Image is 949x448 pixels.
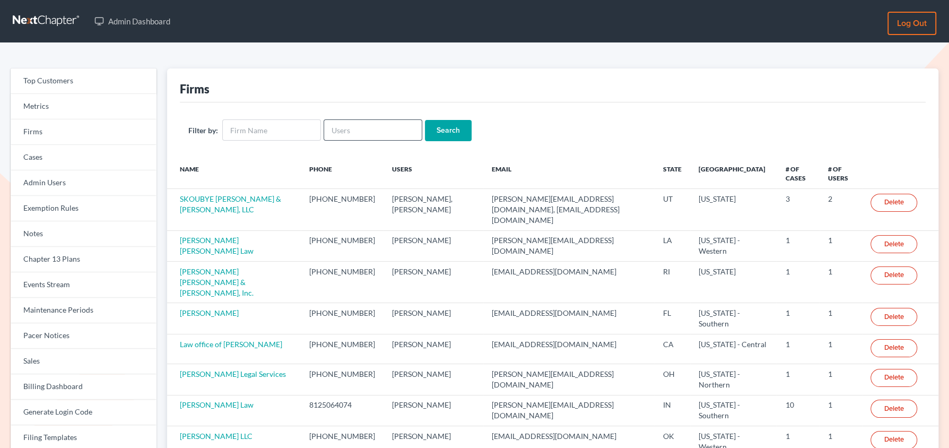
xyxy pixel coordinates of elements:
a: Maintenance Periods [11,298,156,323]
a: Billing Dashboard [11,374,156,400]
td: [PERSON_NAME] [384,395,483,426]
td: [US_STATE] - Northern [690,364,777,395]
td: [US_STATE] [690,189,777,230]
a: [PERSON_NAME] Law [180,400,254,409]
td: [PERSON_NAME][EMAIL_ADDRESS][DOMAIN_NAME] [483,364,655,395]
td: [PERSON_NAME] [384,334,483,364]
td: 1 [777,334,819,364]
td: CA [655,334,690,364]
a: Events Stream [11,272,156,298]
td: [PERSON_NAME][EMAIL_ADDRESS][DOMAIN_NAME] [483,395,655,426]
td: [PERSON_NAME][EMAIL_ADDRESS][DOMAIN_NAME] [483,230,655,261]
td: [PHONE_NUMBER] [301,364,384,395]
a: Generate Login Code [11,400,156,425]
a: Pacer Notices [11,323,156,349]
td: [PHONE_NUMBER] [301,189,384,230]
a: [PERSON_NAME] [180,308,239,317]
a: Metrics [11,94,156,119]
td: 1 [820,334,862,364]
a: SKOUBYE [PERSON_NAME] & [PERSON_NAME], LLC [180,194,281,214]
td: LA [655,230,690,261]
th: # of Users [820,158,862,189]
td: UT [655,189,690,230]
a: Delete [870,308,917,326]
input: Users [324,119,422,141]
td: [EMAIL_ADDRESS][DOMAIN_NAME] [483,262,655,303]
a: Delete [870,266,917,285]
a: Log out [887,12,936,35]
td: [US_STATE] - Central [690,334,777,364]
td: 1 [820,303,862,334]
td: 1 [777,303,819,334]
a: Exemption Rules [11,196,156,221]
td: [PHONE_NUMBER] [301,303,384,334]
td: [EMAIL_ADDRESS][DOMAIN_NAME] [483,334,655,364]
input: Search [425,120,472,141]
td: FL [655,303,690,334]
a: Admin Dashboard [89,12,176,31]
td: [PERSON_NAME][EMAIL_ADDRESS][DOMAIN_NAME], [EMAIL_ADDRESS][DOMAIN_NAME] [483,189,655,230]
td: [PERSON_NAME] [384,262,483,303]
td: [US_STATE] [690,262,777,303]
th: Users [384,158,483,189]
td: IN [655,395,690,426]
a: Law office of [PERSON_NAME] [180,340,282,349]
td: 1 [820,395,862,426]
a: [PERSON_NAME] Legal Services [180,369,286,378]
th: # of Cases [777,158,819,189]
th: State [655,158,690,189]
td: [PERSON_NAME], [PERSON_NAME] [384,189,483,230]
td: 1 [820,364,862,395]
a: Sales [11,349,156,374]
div: Firms [180,81,210,97]
td: 3 [777,189,819,230]
td: [US_STATE] - Southern [690,395,777,426]
a: Admin Users [11,170,156,196]
a: Notes [11,221,156,247]
th: Email [483,158,655,189]
a: Cases [11,145,156,170]
td: [PERSON_NAME] [384,230,483,261]
a: Delete [870,339,917,357]
a: Chapter 13 Plans [11,247,156,272]
a: Delete [870,400,917,418]
a: [PERSON_NAME] [PERSON_NAME] Law [180,236,254,255]
td: RI [655,262,690,303]
td: [PERSON_NAME] [384,364,483,395]
td: 8125064074 [301,395,384,426]
a: Delete [870,235,917,253]
a: Top Customers [11,68,156,94]
td: [US_STATE] - Western [690,230,777,261]
a: [PERSON_NAME] LLC [180,432,253,441]
th: [GEOGRAPHIC_DATA] [690,158,777,189]
td: [PERSON_NAME] [384,303,483,334]
th: Phone [301,158,384,189]
td: 1 [820,230,862,261]
td: [PHONE_NUMBER] [301,230,384,261]
a: Firms [11,119,156,145]
a: Delete [870,369,917,387]
td: [PHONE_NUMBER] [301,334,384,364]
td: 1 [777,230,819,261]
td: [US_STATE] - Southern [690,303,777,334]
td: 1 [777,262,819,303]
th: Name [167,158,301,189]
td: OH [655,364,690,395]
a: [PERSON_NAME] [PERSON_NAME] & [PERSON_NAME], Inc. [180,267,254,297]
input: Firm Name [222,119,321,141]
label: Filter by: [188,125,218,136]
td: 10 [777,395,819,426]
td: [PHONE_NUMBER] [301,262,384,303]
td: 2 [820,189,862,230]
td: 1 [777,364,819,395]
td: 1 [820,262,862,303]
td: [EMAIL_ADDRESS][DOMAIN_NAME] [483,303,655,334]
a: Delete [870,194,917,212]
